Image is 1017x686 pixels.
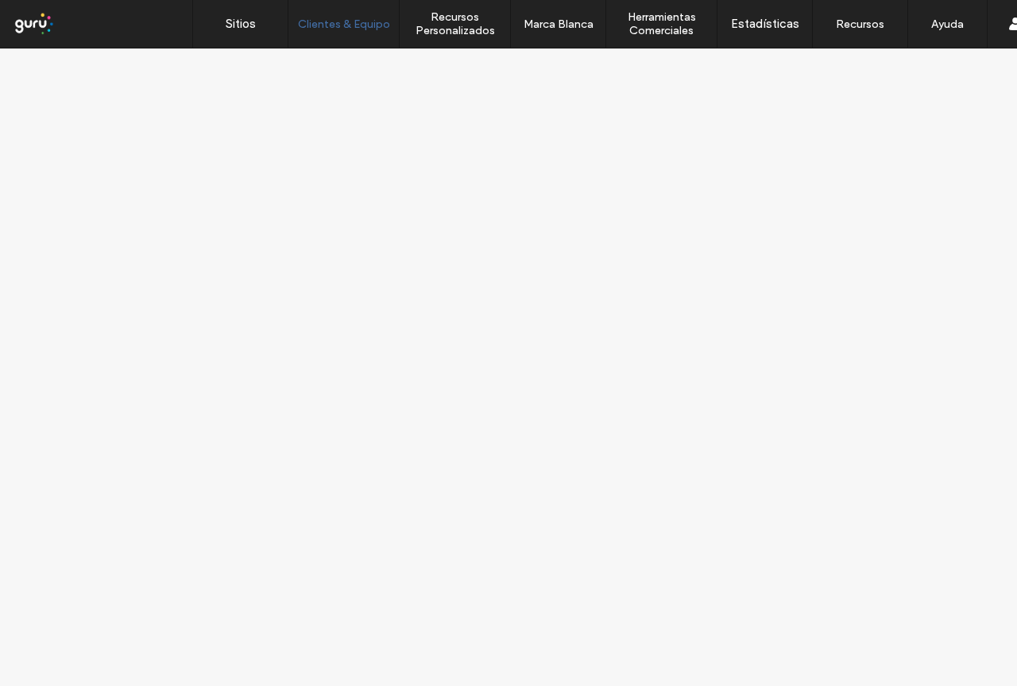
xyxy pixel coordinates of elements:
label: Marca Blanca [524,17,594,31]
label: Sitios [226,17,256,31]
label: Estadísticas [731,17,799,31]
label: Clientes & Equipo [298,17,390,31]
label: Recursos [836,17,884,31]
label: Herramientas Comerciales [606,10,717,37]
label: Ayuda [931,17,964,31]
label: Recursos Personalizados [400,10,510,37]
